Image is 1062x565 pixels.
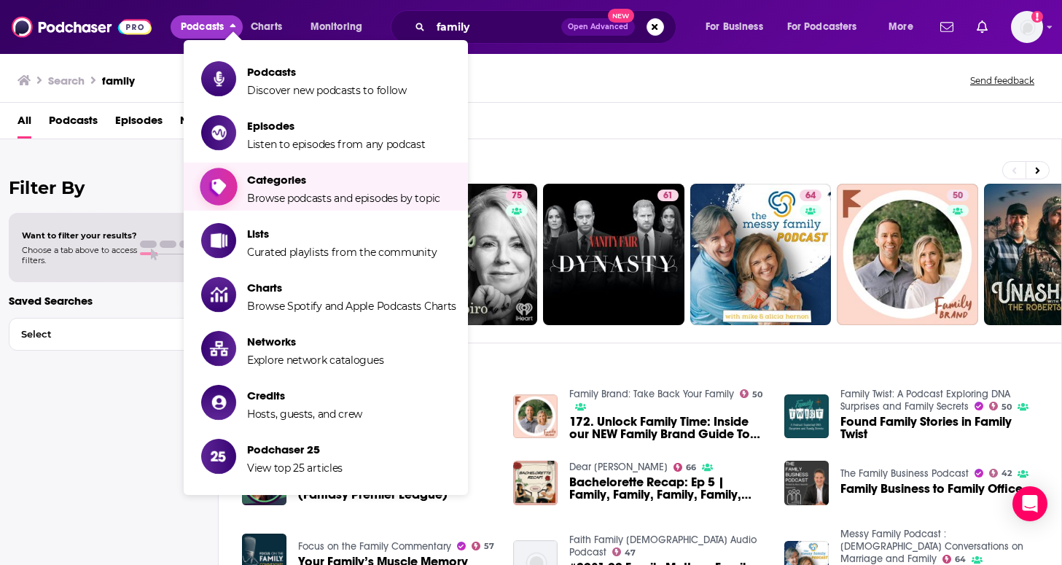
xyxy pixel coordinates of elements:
[561,18,635,36] button: Open AdvancedNew
[543,184,684,325] a: 61
[241,15,291,39] a: Charts
[663,189,673,203] span: 61
[740,389,763,398] a: 50
[171,15,243,39] button: close menu
[942,555,967,564] a: 64
[840,483,1023,495] a: Family Business to Family Office
[1002,404,1012,410] span: 50
[966,74,1039,87] button: Send feedback
[1011,11,1043,43] span: Logged in as CaseySL
[247,246,437,259] span: Curated playlists from the community
[608,9,634,23] span: New
[513,394,558,439] img: 172. Unlock Family Time: Inside our NEW Family Brand Guide To Take Back Your Family’s Time!
[955,556,966,563] span: 64
[840,416,1038,440] a: Found Family Stories in Family Twist
[102,74,135,87] h3: family
[840,467,969,480] a: The Family Business Podcast
[9,330,178,339] span: Select
[17,109,31,139] a: All
[12,13,152,41] img: Podchaser - Follow, Share and Rate Podcasts
[695,15,781,39] button: open menu
[9,318,209,351] button: Select
[247,354,383,367] span: Explore network catalogues
[778,15,878,39] button: open menu
[840,388,1010,413] a: Family Twist: A Podcast Exploring DNA Surprises and Family Secrets
[247,84,407,97] span: Discover new podcasts to follow
[247,389,362,402] span: Credits
[569,461,668,473] a: Dear Shandy
[800,190,821,201] a: 64
[472,542,495,550] a: 57
[180,109,229,139] a: Networks
[247,461,343,475] span: View top 25 articles
[1011,11,1043,43] img: User Profile
[247,138,426,151] span: Listen to episodes from any podcast
[989,402,1012,410] a: 50
[752,391,762,398] span: 50
[247,443,343,456] span: Podchaser 25
[673,463,697,472] a: 66
[405,10,690,44] div: Search podcasts, credits, & more...
[22,245,137,265] span: Choose a tab above to access filters.
[1031,11,1043,23] svg: Add a profile image
[247,408,362,421] span: Hosts, guests, and crew
[568,23,628,31] span: Open Advanced
[22,230,137,241] span: Want to filter your results?
[247,335,383,348] span: Networks
[311,17,362,37] span: Monitoring
[247,65,407,79] span: Podcasts
[657,190,679,201] a: 61
[569,476,767,501] a: Bachelorette Recap: Ep 5 | Family, Family, Family, Family, Family, Family, Family, Family... - Ep...
[787,17,857,37] span: For Podcasters
[837,184,978,325] a: 50
[784,461,829,505] img: Family Business to Family Office
[181,17,224,37] span: Podcasts
[1002,470,1012,477] span: 42
[247,300,456,313] span: Browse Spotify and Apple Podcasts Charts
[9,294,209,308] p: Saved Searches
[947,190,969,201] a: 50
[1012,486,1047,521] div: Open Intercom Messenger
[889,17,913,37] span: More
[805,189,816,203] span: 64
[247,281,456,295] span: Charts
[989,469,1012,478] a: 42
[247,192,440,205] span: Browse podcasts and episodes by topic
[569,388,734,400] a: Family Brand: Take Back Your Family
[115,109,163,139] a: Episodes
[484,543,494,550] span: 57
[9,177,209,198] h2: Filter By
[300,15,381,39] button: open menu
[625,550,636,556] span: 47
[247,227,437,241] span: Lists
[251,17,282,37] span: Charts
[512,189,522,203] span: 75
[840,528,1023,565] a: Messy Family Podcast : Catholic Conversations on Marriage and Family
[569,534,757,558] a: Faith Family Church Audio Podcast
[953,189,963,203] span: 50
[1011,11,1043,43] button: Show profile menu
[431,15,561,39] input: Search podcasts, credits, & more...
[247,119,426,133] span: Episodes
[706,17,763,37] span: For Business
[506,190,528,201] a: 75
[971,15,993,39] a: Show notifications dropdown
[298,540,451,553] a: Focus on the Family Commentary
[612,548,636,556] a: 47
[878,15,932,39] button: open menu
[686,464,696,471] span: 66
[569,416,767,440] a: 172. Unlock Family Time: Inside our NEW Family Brand Guide To Take Back Your Family’s Time!
[690,184,832,325] a: 64
[934,15,959,39] a: Show notifications dropdown
[513,461,558,505] img: Bachelorette Recap: Ep 5 | Family, Family, Family, Family, Family, Family, Family, Family... - Ep...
